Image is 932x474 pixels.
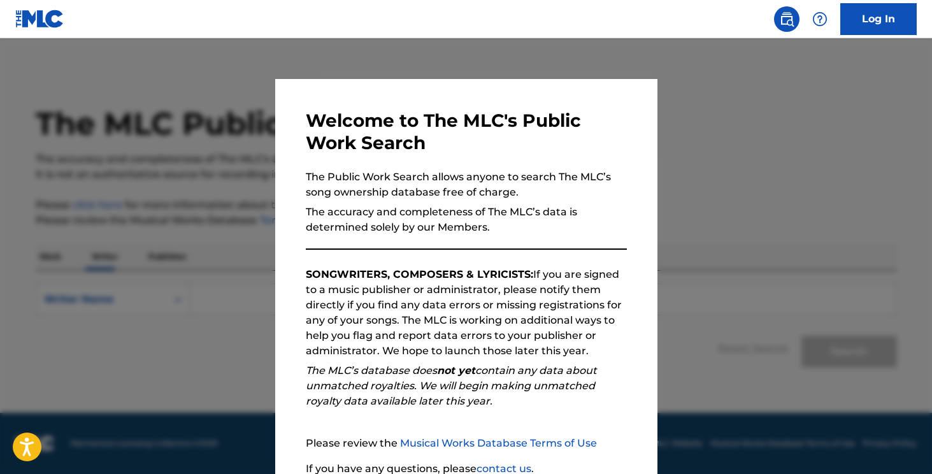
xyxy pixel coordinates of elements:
em: The MLC’s database does contain any data about unmatched royalties. We will begin making unmatche... [306,364,597,407]
a: Public Search [774,6,799,32]
iframe: Chat Widget [868,413,932,474]
strong: not yet [437,364,475,377]
img: search [779,11,794,27]
p: Please review the [306,436,627,451]
img: MLC Logo [15,10,64,28]
p: If you are signed to a music publisher or administrator, please notify them directly if you find ... [306,267,627,359]
a: Log In [840,3,917,35]
p: The accuracy and completeness of The MLC’s data is determined solely by our Members. [306,205,627,235]
strong: SONGWRITERS, COMPOSERS & LYRICISTS: [306,268,533,280]
div: Help [807,6,833,32]
a: Musical Works Database Terms of Use [400,437,597,449]
p: The Public Work Search allows anyone to search The MLC’s song ownership database free of charge. [306,169,627,200]
h3: Welcome to The MLC's Public Work Search [306,110,627,154]
img: help [812,11,828,27]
